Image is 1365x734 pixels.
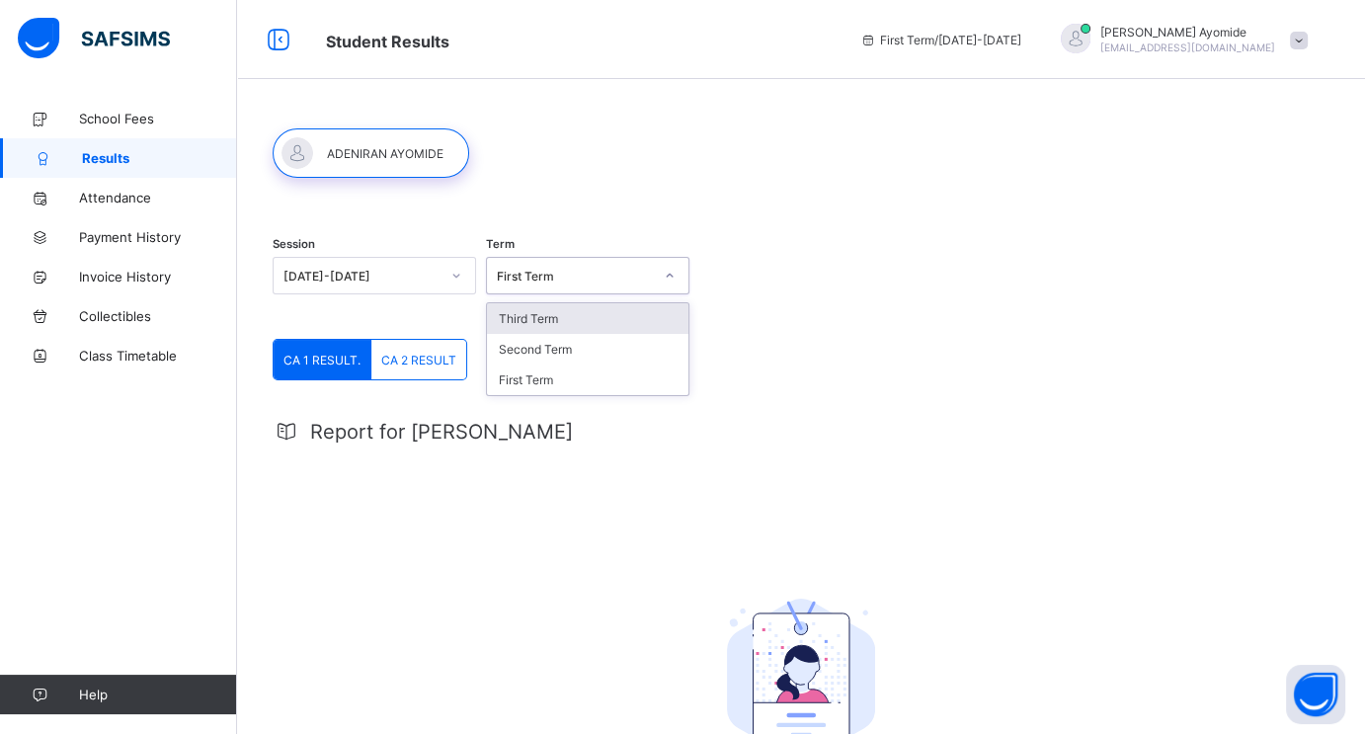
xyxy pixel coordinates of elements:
[326,32,449,51] span: Student Results
[283,353,361,367] span: CA 1 RESULT.
[497,269,653,284] div: First Term
[18,18,170,59] img: safsims
[381,353,456,367] span: CA 2 RESULT
[1100,25,1275,40] span: [PERSON_NAME] Ayomide
[283,269,440,284] div: [DATE]-[DATE]
[79,229,237,245] span: Payment History
[860,33,1021,47] span: session/term information
[79,348,237,364] span: Class Timetable
[1041,24,1318,56] div: AdeniranAyomide
[310,420,573,444] span: Report for [PERSON_NAME]
[79,687,236,702] span: Help
[487,365,688,395] div: First Term
[79,111,237,126] span: School Fees
[1286,665,1345,724] button: Open asap
[273,237,315,251] span: Session
[82,150,237,166] span: Results
[1100,41,1275,53] span: [EMAIL_ADDRESS][DOMAIN_NAME]
[486,237,515,251] span: Term
[79,269,237,285] span: Invoice History
[487,334,688,365] div: Second Term
[487,303,688,334] div: Third Term
[79,308,237,324] span: Collectibles
[79,190,237,205] span: Attendance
